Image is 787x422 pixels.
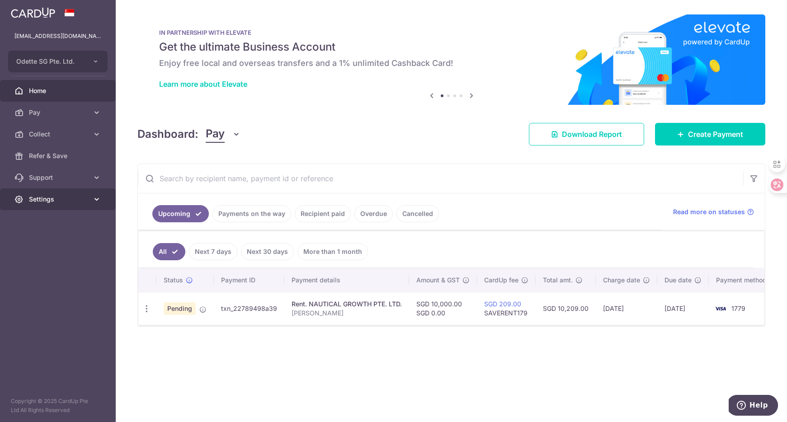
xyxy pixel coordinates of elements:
[729,395,778,417] iframe: Opens a widget where you can find more information
[673,207,754,216] a: Read more on statuses
[159,58,744,69] h6: Enjoy free local and overseas transfers and a 1% unlimited Cashback Card!
[657,292,709,325] td: [DATE]
[29,195,89,204] span: Settings
[543,276,573,285] span: Total amt.
[673,207,745,216] span: Read more on statuses
[16,57,83,66] span: Odette SG Pte. Ltd.
[21,6,39,14] span: Help
[212,205,291,222] a: Payments on the way
[214,268,284,292] th: Payment ID
[159,80,247,89] a: Learn more about Elevate
[11,7,55,18] img: CardUp
[409,292,477,325] td: SGD 10,000.00 SGD 0.00
[29,173,89,182] span: Support
[206,126,240,143] button: Pay
[29,151,89,160] span: Refer & Save
[295,205,351,222] a: Recipient paid
[562,129,622,140] span: Download Report
[137,14,765,105] img: Renovation banner
[29,86,89,95] span: Home
[354,205,393,222] a: Overdue
[416,276,460,285] span: Amount & GST
[664,276,692,285] span: Due date
[29,108,89,117] span: Pay
[137,126,198,142] h4: Dashboard:
[159,29,744,36] p: IN PARTNERSHIP WITH ELEVATE
[484,300,521,308] a: SGD 209.00
[164,302,196,315] span: Pending
[284,268,409,292] th: Payment details
[206,126,225,143] span: Pay
[297,243,368,260] a: More than 1 month
[214,292,284,325] td: txn_22789498a39
[241,243,294,260] a: Next 30 days
[396,205,439,222] a: Cancelled
[712,303,730,314] img: Bank Card
[596,292,657,325] td: [DATE]
[292,309,402,318] p: [PERSON_NAME]
[153,243,185,260] a: All
[8,51,108,72] button: Odette SG Pte. Ltd.
[152,205,209,222] a: Upcoming
[159,40,744,54] h5: Get the ultimate Business Account
[189,243,237,260] a: Next 7 days
[164,276,183,285] span: Status
[529,123,644,145] a: Download Report
[655,123,765,145] a: Create Payment
[603,276,640,285] span: Charge date
[709,268,778,292] th: Payment method
[292,300,402,309] div: Rent. NAUTICAL GROWTH PTE. LTD.
[29,130,89,139] span: Collect
[536,292,596,325] td: SGD 10,209.00
[138,164,743,193] input: Search by recipient name, payment id or reference
[688,129,743,140] span: Create Payment
[484,276,518,285] span: CardUp fee
[14,32,101,41] p: [EMAIL_ADDRESS][DOMAIN_NAME]
[731,305,745,312] span: 1779
[477,292,536,325] td: SAVERENT179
